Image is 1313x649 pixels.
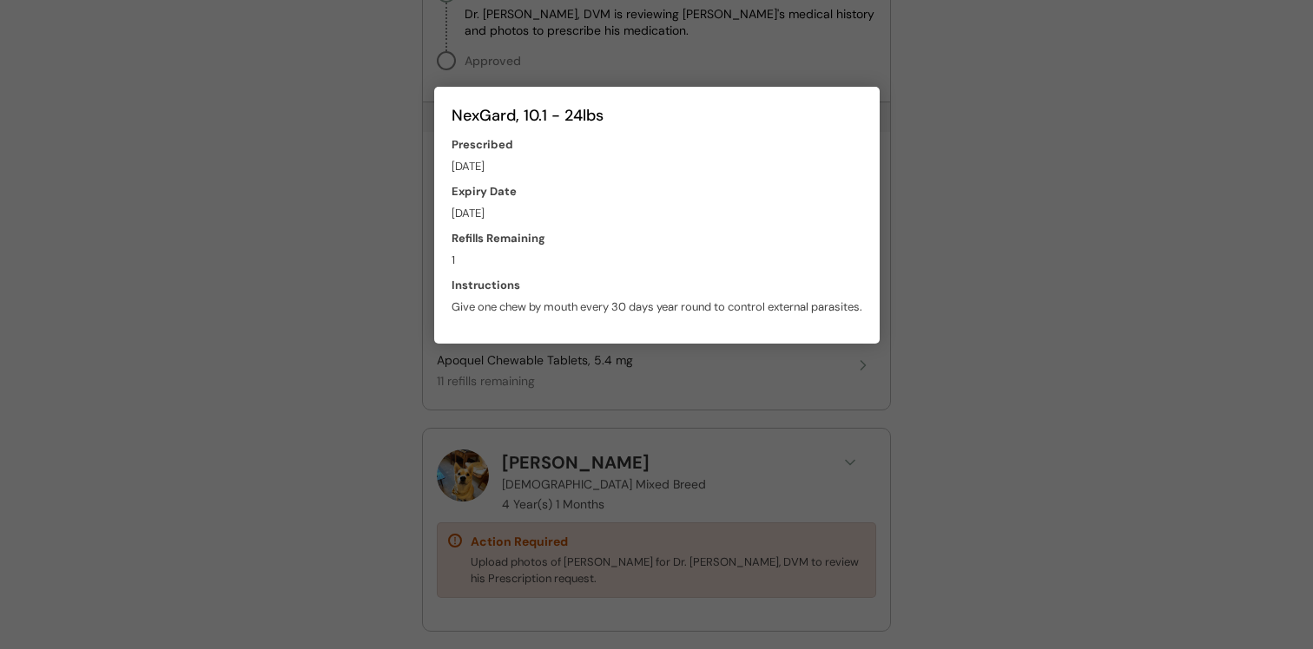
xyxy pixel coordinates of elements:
[452,252,455,269] div: 1
[452,298,862,316] div: Give one chew by mouth every 30 days year round to control external parasites.
[452,158,485,175] div: [DATE]
[452,136,513,154] div: Prescribed
[452,104,862,128] div: NexGard, 10.1 - 24lbs
[452,205,485,222] div: [DATE]
[452,183,517,200] div: Expiry Date
[452,230,545,247] div: Refills Remaining
[452,277,520,294] div: Instructions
